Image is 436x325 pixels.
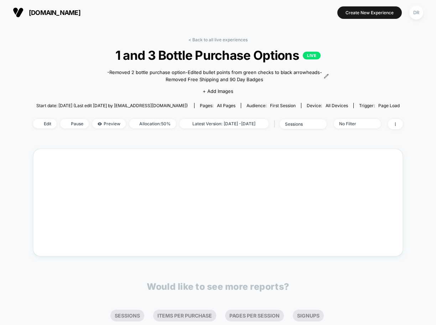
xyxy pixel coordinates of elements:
[110,310,144,321] li: Sessions
[52,48,384,63] span: 1 and 3 Bottle Purchase Options
[107,69,322,83] span: -Removed 2 bottle purchase option-Edited bullet points from green checks to black arrowheads-Remo...
[337,6,402,19] button: Create New Experience
[293,310,324,321] li: Signups
[225,310,284,321] li: Pages Per Session
[359,103,400,108] div: Trigger:
[60,119,89,129] span: Pause
[36,103,188,108] span: Start date: [DATE] (Last edit [DATE] by [EMAIL_ADDRESS][DOMAIN_NAME])
[339,121,368,126] div: No Filter
[153,310,216,321] li: Items Per Purchase
[270,103,296,108] span: First Session
[180,119,269,129] span: Latest Version: [DATE] - [DATE]
[13,7,24,18] img: Visually logo
[92,119,126,129] span: Preview
[147,281,289,292] p: Would like to see more reports?
[29,9,81,16] span: [DOMAIN_NAME]
[326,103,348,108] span: all devices
[301,103,353,108] span: Device:
[200,103,235,108] div: Pages:
[129,119,176,129] span: Allocation: 50%
[303,52,321,59] p: LIVE
[409,6,423,20] div: DR
[203,88,233,94] span: + Add Images
[246,103,296,108] div: Audience:
[217,103,235,108] span: all pages
[378,103,400,108] span: Page Load
[285,121,313,127] div: sessions
[188,37,248,42] a: < Back to all live experiences
[11,7,83,18] button: [DOMAIN_NAME]
[33,119,57,129] span: Edit
[407,5,425,20] button: DR
[272,119,280,129] span: |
